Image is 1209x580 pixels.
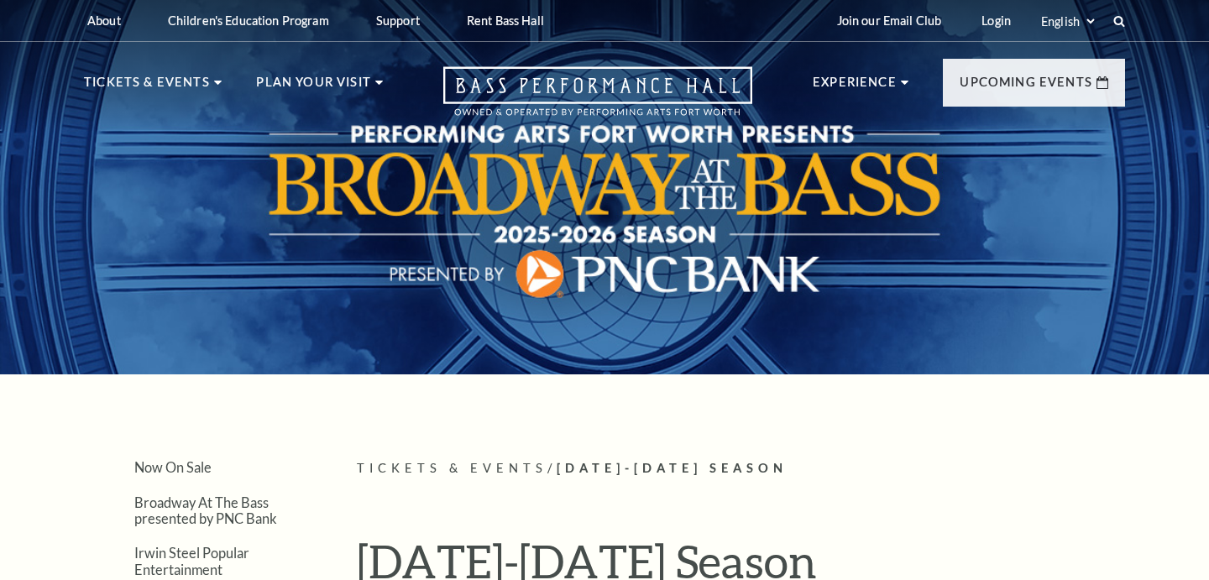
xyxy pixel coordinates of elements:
[813,72,897,102] p: Experience
[467,13,544,28] p: Rent Bass Hall
[357,461,547,475] span: Tickets & Events
[1038,13,1097,29] select: Select:
[256,72,371,102] p: Plan Your Visit
[357,458,1125,479] p: /
[960,72,1092,102] p: Upcoming Events
[134,459,212,475] a: Now On Sale
[134,494,277,526] a: Broadway At The Bass presented by PNC Bank
[557,461,788,475] span: [DATE]-[DATE] Season
[84,72,210,102] p: Tickets & Events
[134,545,249,577] a: Irwin Steel Popular Entertainment
[376,13,420,28] p: Support
[87,13,121,28] p: About
[168,13,329,28] p: Children's Education Program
